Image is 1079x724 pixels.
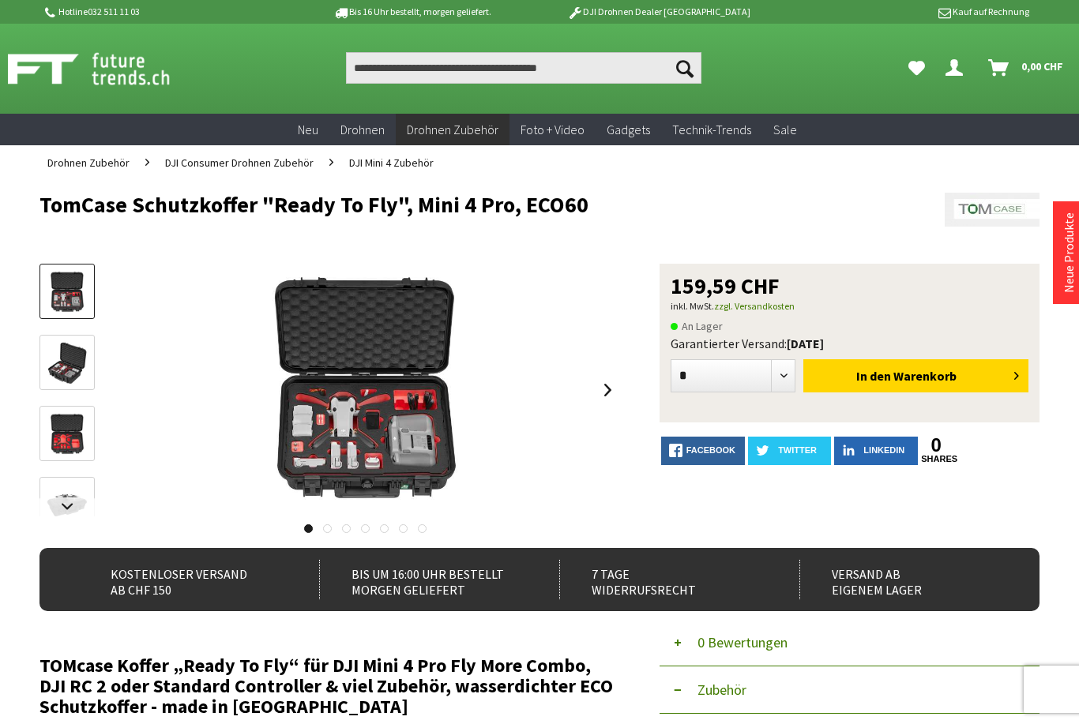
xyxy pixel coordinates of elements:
span: Drohnen Zubehör [407,122,498,137]
span: LinkedIn [863,445,904,455]
a: Drohnen [329,114,396,146]
a: Neu [287,114,329,146]
span: Neu [298,122,318,137]
span: Drohnen [340,122,385,137]
span: Foto + Video [521,122,585,137]
p: Bis 16 Uhr bestellt, morgen geliefert. [288,2,535,21]
a: zzgl. Versandkosten [714,300,795,312]
span: DJI Mini 4 Zubehör [349,156,434,170]
b: [DATE] [787,336,824,351]
a: Dein Konto [939,52,976,84]
a: Neue Produkte [1061,212,1077,293]
img: Shop Futuretrends - zur Startseite wechseln [8,49,205,88]
div: Kostenloser Versand ab CHF 150 [79,560,291,599]
a: LinkedIn [834,437,918,465]
p: Kauf auf Rechnung [782,2,1028,21]
span: In den [856,368,891,384]
span: Sale [773,122,797,137]
span: Technik-Trends [672,122,751,137]
span: Drohnen Zubehör [47,156,130,170]
a: shares [921,454,951,464]
h2: TOMcase Koffer „Ready To Fly“ für DJI Mini 4 Pro Fly More Combo, DJI RC 2 oder Standard Controlle... [39,655,619,717]
p: inkl. MwSt. [671,297,1028,316]
span: facebook [686,445,735,455]
a: DJI Consumer Drohnen Zubehör [157,145,321,180]
a: twitter [748,437,832,465]
span: 159,59 CHF [671,275,780,297]
h1: TomCase Schutzkoffer "Ready To Fly", Mini 4 Pro, ECO60 [39,193,840,216]
a: Sale [762,114,808,146]
span: 0,00 CHF [1021,54,1063,79]
p: DJI Drohnen Dealer [GEOGRAPHIC_DATA] [536,2,782,21]
input: Produkt, Marke, Kategorie, EAN, Artikelnummer… [346,52,701,84]
img: TomCase Schutzkoffer "Ready To Fly", Mini 4 Pro, ECO60 [239,264,491,516]
a: Meine Favoriten [900,52,933,84]
a: DJI Mini 4 Zubehör [341,145,442,180]
a: Foto + Video [509,114,596,146]
a: Technik-Trends [661,114,762,146]
span: DJI Consumer Drohnen Zubehör [165,156,314,170]
a: Drohnen Zubehör [396,114,509,146]
a: facebook [661,437,745,465]
span: Warenkorb [893,368,957,384]
button: Suchen [668,52,701,84]
a: Drohnen Zubehör [39,145,137,180]
span: Gadgets [607,122,650,137]
button: Zubehör [660,666,1040,714]
a: Gadgets [596,114,661,146]
img: Vorschau: TomCase Schutzkoffer "Ready To Fly", Mini 4 Pro, ECO60 [44,269,90,315]
a: 0 [921,437,951,454]
div: Bis um 16:00 Uhr bestellt Morgen geliefert [319,560,531,599]
p: Hotline [42,2,288,21]
div: 7 Tage Widerrufsrecht [559,560,771,599]
a: 032 511 11 03 [88,6,140,17]
span: twitter [778,445,817,455]
button: 0 Bewertungen [660,619,1040,666]
div: Garantierter Versand: [671,336,1028,351]
div: Versand ab eigenem Lager [799,560,1011,599]
span: An Lager [671,317,723,336]
button: In den Warenkorb [803,359,1028,392]
img: TomCase [945,193,1040,227]
a: Warenkorb [982,52,1071,84]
